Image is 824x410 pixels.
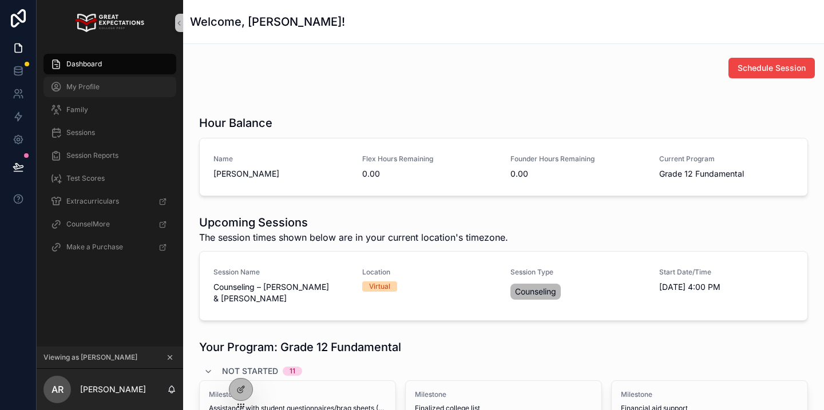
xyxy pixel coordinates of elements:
a: Test Scores [43,168,176,189]
span: Counseling – [PERSON_NAME] & [PERSON_NAME] [213,281,348,304]
div: scrollable content [37,46,183,272]
a: Family [43,99,176,120]
span: 0.00 [362,168,497,180]
h1: Hour Balance [199,115,272,131]
h1: Upcoming Sessions [199,214,508,230]
span: Grade 12 Fundamental [659,168,794,180]
span: Schedule Session [738,62,806,74]
span: Flex Hours Remaining [362,154,497,164]
span: Start Date/Time [659,268,794,277]
span: Milestone [621,390,798,399]
p: [PERSON_NAME] [80,384,146,395]
span: 0.00 [510,168,645,180]
span: Session Reports [66,151,118,160]
span: Test Scores [66,174,105,183]
span: Sessions [66,128,95,137]
span: Location [362,268,497,277]
span: Family [66,105,88,114]
h1: Welcome, [PERSON_NAME]! [190,14,345,30]
a: Make a Purchase [43,237,176,257]
h1: Your Program: Grade 12 Fundamental [199,339,401,355]
span: CounselMore [66,220,110,229]
span: Name [213,154,348,164]
span: My Profile [66,82,100,91]
button: Schedule Session [728,58,815,78]
span: Milestone [209,390,386,399]
span: Founder Hours Remaining [510,154,645,164]
span: Milestone [415,390,592,399]
a: Dashboard [43,54,176,74]
span: [PERSON_NAME] [213,168,348,180]
a: Session Reports [43,145,176,166]
a: Extracurriculars [43,191,176,212]
span: Session Type [510,268,645,277]
span: Extracurriculars [66,197,119,206]
span: The session times shown below are in your current location's timezone. [199,230,508,244]
span: Viewing as [PERSON_NAME] [43,353,137,362]
div: 11 [290,367,295,376]
a: My Profile [43,77,176,97]
a: Sessions [43,122,176,143]
span: AR [51,383,64,396]
span: Make a Purchase [66,242,123,252]
a: CounselMore [43,214,176,234]
span: Session Name [213,268,348,277]
span: Counseling [515,286,556,297]
span: Dashboard [66,59,102,69]
span: Current Program [659,154,794,164]
img: App logo [76,14,144,32]
span: [DATE] 4:00 PM [659,281,794,293]
span: Not Started [222,365,278,377]
div: Virtual [369,281,390,292]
